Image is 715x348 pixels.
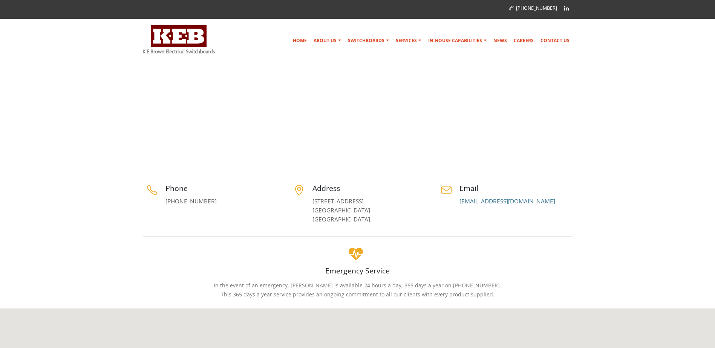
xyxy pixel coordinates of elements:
[143,25,215,53] img: K E Brown Electrical Switchboards
[165,183,279,193] h4: Phone
[459,197,555,205] a: [EMAIL_ADDRESS][DOMAIN_NAME]
[312,183,426,193] h4: Address
[490,33,510,48] a: News
[537,131,571,141] li: Contact Us
[290,33,310,48] a: Home
[345,33,392,48] a: Switchboards
[459,183,573,193] h4: Email
[143,281,573,299] p: In the event of an emergency, [PERSON_NAME] is available 24 hours a day, 365 days a year on [PHON...
[561,3,572,14] a: Linkedin
[312,197,370,223] a: [STREET_ADDRESS][GEOGRAPHIC_DATA][GEOGRAPHIC_DATA]
[165,197,217,205] a: [PHONE_NUMBER]
[143,266,573,276] h4: Emergency Service
[511,33,537,48] a: Careers
[143,127,199,148] h1: Contact Us
[537,33,573,48] a: Contact Us
[311,33,344,48] a: About Us
[522,133,536,139] a: Home
[509,5,557,11] a: [PHONE_NUMBER]
[425,33,490,48] a: In-house Capabilities
[393,33,424,48] a: Services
